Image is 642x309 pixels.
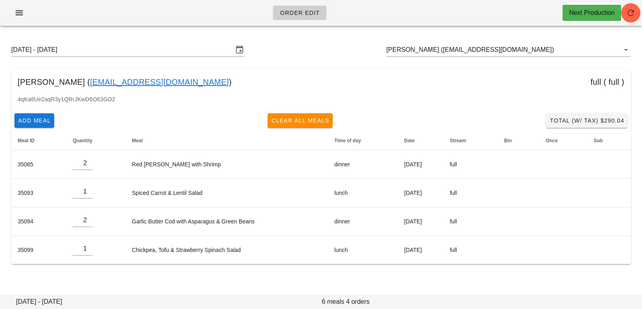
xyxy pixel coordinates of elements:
a: Order Edit [273,6,327,20]
th: Quantity: Not sorted. Activate to sort ascending. [66,131,125,150]
th: Date: Not sorted. Activate to sort ascending. [398,131,443,150]
td: [DATE] [398,179,443,207]
span: Time of day [334,138,361,143]
span: Date [404,138,414,143]
div: Next Production [569,8,615,18]
button: Total (w/ Tax) $290.04 [546,113,628,128]
div: [PERSON_NAME] ( ) full ( full ) [11,69,631,95]
th: Sub: Not sorted. Activate to sort ascending. [587,131,631,150]
th: Meal: Not sorted. Activate to sort ascending. [126,131,328,150]
td: Garlic Butter Cod with Asparagus & Green Beans [126,207,328,236]
th: Time of day: Not sorted. Activate to sort ascending. [328,131,398,150]
td: full [443,207,498,236]
td: [DATE] [398,236,443,264]
button: Add Meal [14,113,54,128]
th: Meal ID: Not sorted. Activate to sort ascending. [11,131,66,150]
td: full [443,179,498,207]
span: Clear All Meals [271,117,329,124]
span: Stream [450,138,466,143]
span: Quantity [73,138,92,143]
td: 35099 [11,236,66,264]
th: Once: Not sorted. Activate to sort ascending. [539,131,587,150]
th: Stream: Not sorted. Activate to sort ascending. [443,131,498,150]
td: [DATE] [398,207,443,236]
span: Meal [132,138,143,143]
a: [EMAIL_ADDRESS][DOMAIN_NAME] [90,76,229,88]
div: 4qKa8Ue2aqR3y1QRrJKwD6O83GO2 [11,95,631,110]
span: Add Meal [18,117,51,124]
td: 35093 [11,179,66,207]
button: Clear All Meals [268,113,333,128]
td: 35094 [11,207,66,236]
td: lunch [328,236,398,264]
span: Once [546,138,558,143]
th: Bin: Not sorted. Activate to sort ascending. [498,131,539,150]
td: dinner [328,207,398,236]
td: Spiced Carrot & Lentil Salad [126,179,328,207]
td: 35085 [11,150,66,179]
span: Meal ID [18,138,35,143]
span: Sub [593,138,603,143]
td: [DATE] [398,150,443,179]
td: lunch [328,179,398,207]
span: Bin [504,138,512,143]
td: full [443,236,498,264]
td: Red [PERSON_NAME] with Shrimp [126,150,328,179]
span: Total (w/ Tax) $290.04 [549,117,624,124]
td: dinner [328,150,398,179]
td: full [443,150,498,179]
td: Chickpea, Tofu & Strawberry Spinach Salad [126,236,328,264]
span: Order Edit [280,10,320,16]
